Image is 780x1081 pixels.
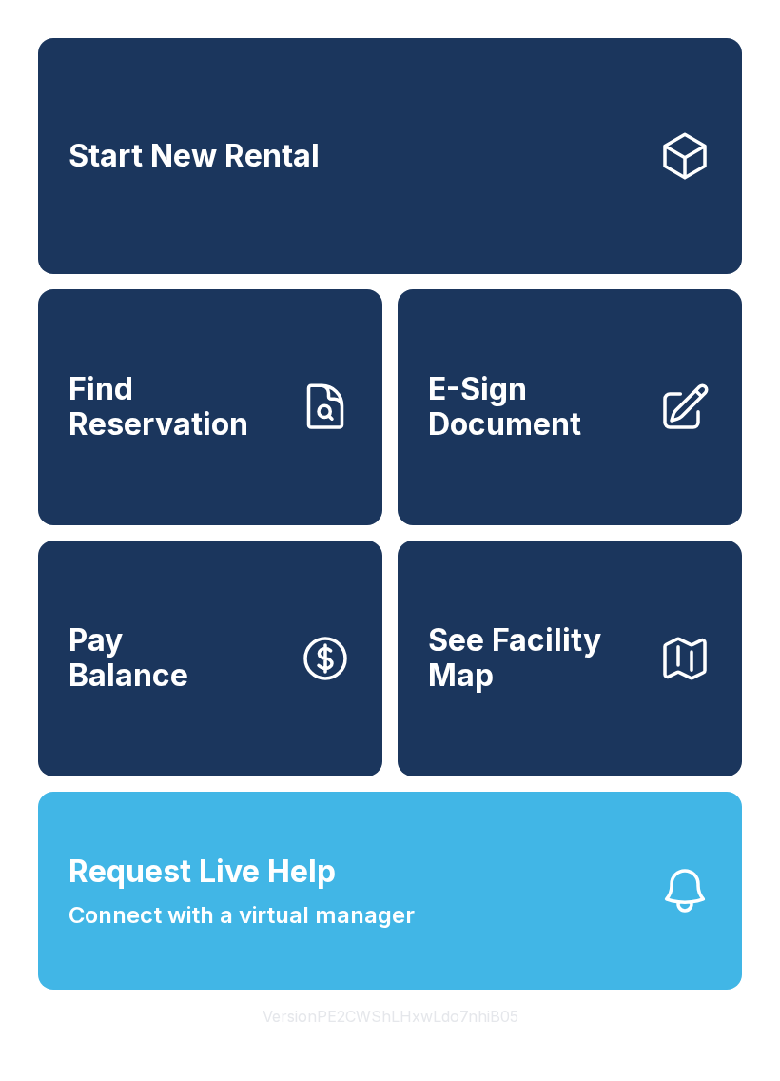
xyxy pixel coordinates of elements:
button: Request Live HelpConnect with a virtual manager [38,792,742,990]
a: PayBalance [38,540,382,776]
a: Find Reservation [38,289,382,525]
button: VersionPE2CWShLHxwLdo7nhiB05 [247,990,534,1043]
span: E-Sign Document [428,372,643,442]
span: Pay Balance [68,623,188,693]
span: Start New Rental [68,139,320,174]
a: Start New Rental [38,38,742,274]
span: Find Reservation [68,372,283,442]
button: See Facility Map [398,540,742,776]
span: Connect with a virtual manager [68,898,415,933]
span: Request Live Help [68,849,336,894]
a: E-Sign Document [398,289,742,525]
span: See Facility Map [428,623,643,693]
